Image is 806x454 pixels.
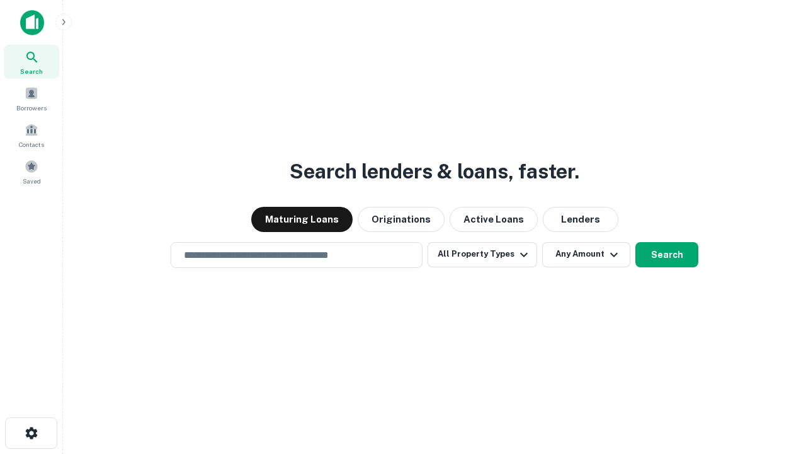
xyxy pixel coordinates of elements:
[4,45,59,79] a: Search
[4,118,59,152] a: Contacts
[4,154,59,189] a: Saved
[19,139,44,149] span: Contacts
[358,207,445,232] button: Originations
[543,207,618,232] button: Lenders
[20,66,43,76] span: Search
[16,103,47,113] span: Borrowers
[251,207,353,232] button: Maturing Loans
[428,242,537,267] button: All Property Types
[635,242,698,267] button: Search
[23,176,41,186] span: Saved
[290,156,579,187] h3: Search lenders & loans, faster.
[450,207,538,232] button: Active Loans
[743,313,806,373] iframe: Chat Widget
[4,81,59,115] a: Borrowers
[20,10,44,35] img: capitalize-icon.png
[542,242,630,267] button: Any Amount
